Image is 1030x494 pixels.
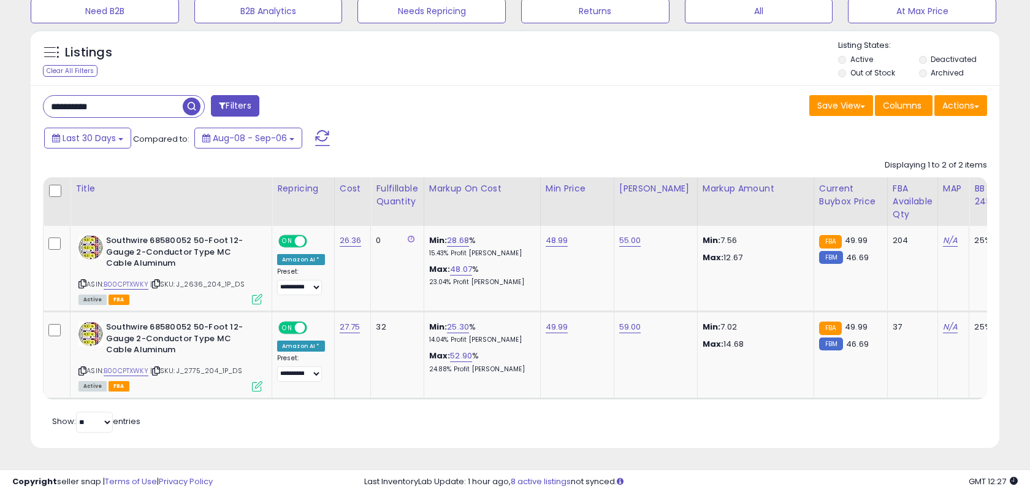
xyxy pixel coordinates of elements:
div: [PERSON_NAME] [619,182,692,195]
span: 2025-10-7 12:27 GMT [969,476,1018,487]
div: Markup on Cost [429,182,535,195]
span: All listings currently available for purchase on Amazon [78,381,107,392]
a: 49.99 [546,321,568,333]
b: Min: [429,321,448,333]
label: Archived [931,68,964,78]
span: ON [280,323,295,333]
span: Show: entries [52,415,140,427]
b: Max: [429,263,451,275]
span: FBA [109,295,129,305]
div: Cost [340,182,366,195]
b: Southwire 68580052 50-Foot 12-Gauge 2-Conductor Type MC Cable Aluminum [106,235,255,272]
div: ASIN: [78,235,262,303]
p: 24.88% Profit [PERSON_NAME] [429,365,531,374]
a: B00CPTXWKY [104,279,148,290]
p: 14.68 [703,339,804,350]
div: Repricing [277,182,329,195]
a: 52.90 [450,350,472,362]
small: FBA [819,235,842,249]
p: 23.04% Profit [PERSON_NAME] [429,278,531,287]
strong: Max: [703,252,724,263]
div: 25% [974,322,1015,333]
a: 55.00 [619,234,641,247]
label: Active [850,54,873,64]
span: | SKU: J_2775_204_1P_DS [150,366,242,376]
div: Clear All Filters [43,65,97,77]
span: OFF [305,323,325,333]
button: Last 30 Days [44,128,131,149]
span: Compared to: [133,133,189,145]
span: 49.99 [845,321,868,333]
p: 7.56 [703,235,804,246]
a: 27.75 [340,321,360,333]
p: Listing States: [838,40,999,52]
span: Columns [883,99,921,112]
img: 61lB5FfrTbL._SL40_.jpg [78,322,103,346]
button: Columns [875,95,933,116]
button: Aug-08 - Sep-06 [194,128,302,149]
small: FBM [819,251,843,264]
a: 8 active listings [511,476,571,487]
a: 25.30 [447,321,469,333]
a: 48.99 [546,234,568,247]
a: B00CPTXWKY [104,366,148,376]
small: FBA [819,322,842,335]
div: Displaying 1 to 2 of 2 items [885,160,987,171]
b: Southwire 68580052 50-Foot 12-Gauge 2-Conductor Type MC Cable Aluminum [106,322,255,359]
a: 48.07 [450,263,472,276]
div: Title [75,182,267,195]
strong: Max: [703,338,724,350]
div: 37 [893,322,928,333]
div: Min Price [546,182,609,195]
button: Actions [934,95,987,116]
img: 61lB5FfrTbL._SL40_.jpg [78,235,103,260]
div: % [429,264,531,287]
div: 32 [376,322,414,333]
a: 26.36 [340,234,362,247]
div: 25% [974,235,1015,246]
div: seller snap | | [12,476,213,488]
a: 28.68 [447,234,469,247]
div: 204 [893,235,928,246]
h5: Listings [65,44,112,61]
button: Save View [809,95,873,116]
span: Last 30 Days [63,132,116,144]
div: Current Buybox Price [819,182,882,208]
p: 7.02 [703,322,804,333]
div: Preset: [277,354,325,382]
div: BB Share 24h. [974,182,1019,208]
label: Deactivated [931,54,977,64]
div: Fulfillable Quantity [376,182,418,208]
th: The percentage added to the cost of goods (COGS) that forms the calculator for Min & Max prices. [424,177,540,226]
span: ON [280,236,295,247]
a: Privacy Policy [159,476,213,487]
a: N/A [943,321,958,333]
div: Amazon AI * [277,254,325,265]
span: | SKU: J_2636_204_1P_DS [150,279,245,289]
div: ASIN: [78,322,262,390]
span: 46.69 [846,252,869,263]
strong: Min: [703,234,721,246]
p: 15.43% Profit [PERSON_NAME] [429,249,531,258]
strong: Copyright [12,476,57,487]
div: MAP [943,182,964,195]
span: Aug-08 - Sep-06 [213,132,287,144]
div: Markup Amount [703,182,809,195]
b: Min: [429,234,448,246]
div: 0 [376,235,414,246]
a: 59.00 [619,321,641,333]
a: Terms of Use [105,476,157,487]
div: Amazon AI * [277,341,325,352]
small: FBM [819,338,843,350]
span: 46.69 [846,338,869,350]
button: Filters [211,95,259,117]
div: FBA Available Qty [893,182,933,221]
div: % [429,322,531,344]
div: % [429,350,531,373]
strong: Min: [703,321,721,333]
span: FBA [109,381,129,392]
a: N/A [943,234,958,247]
div: Last InventoryLab Update: 1 hour ago, not synced. [364,476,1018,488]
b: Max: [429,350,451,361]
label: Out of Stock [850,68,895,78]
